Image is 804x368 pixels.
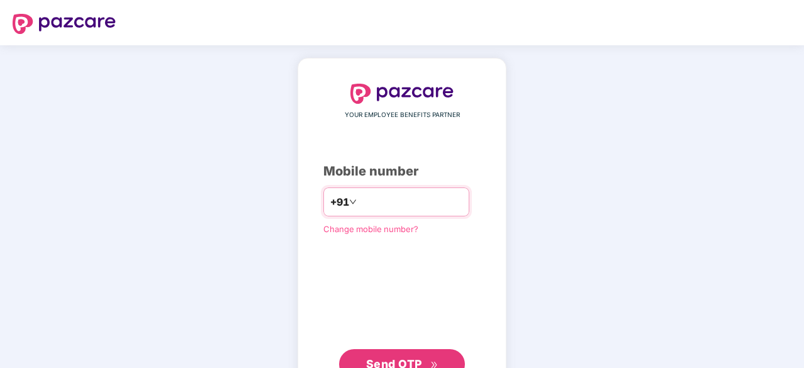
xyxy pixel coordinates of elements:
div: Mobile number [323,162,481,181]
img: logo [13,14,116,34]
span: +91 [330,194,349,210]
span: YOUR EMPLOYEE BENEFITS PARTNER [345,110,460,120]
a: Change mobile number? [323,224,418,234]
span: down [349,198,357,206]
img: logo [350,84,454,104]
